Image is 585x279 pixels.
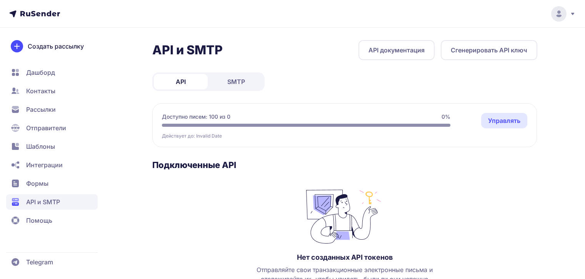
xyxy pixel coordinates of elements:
span: Дашборд [26,68,55,77]
span: Отправители [26,123,66,133]
span: Формы [26,179,48,188]
span: Контакты [26,86,55,96]
h2: API и SMTP [152,42,223,58]
a: Управлять [481,113,527,128]
a: Telegram [6,254,98,270]
span: Доступно писем: 100 из 0 [162,113,230,121]
span: Telegram [26,257,53,267]
img: no_photo [306,186,383,244]
span: 0% [442,113,450,121]
a: API [154,74,208,89]
span: Действует до: Invalid Date [162,133,222,139]
a: API документация [358,40,435,60]
span: Рассылки [26,105,56,114]
span: Интеграции [26,160,63,170]
span: Шаблоны [26,142,55,151]
span: Помощь [26,216,52,225]
button: Сгенерировать API ключ [441,40,537,60]
span: Создать рассылку [28,42,84,51]
span: API [176,77,186,86]
h3: Подключенные API [152,160,537,170]
span: API и SMTP [26,197,60,207]
h3: Нет созданных API токенов [297,253,393,262]
span: SMTP [227,77,245,86]
a: SMTP [209,74,263,89]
